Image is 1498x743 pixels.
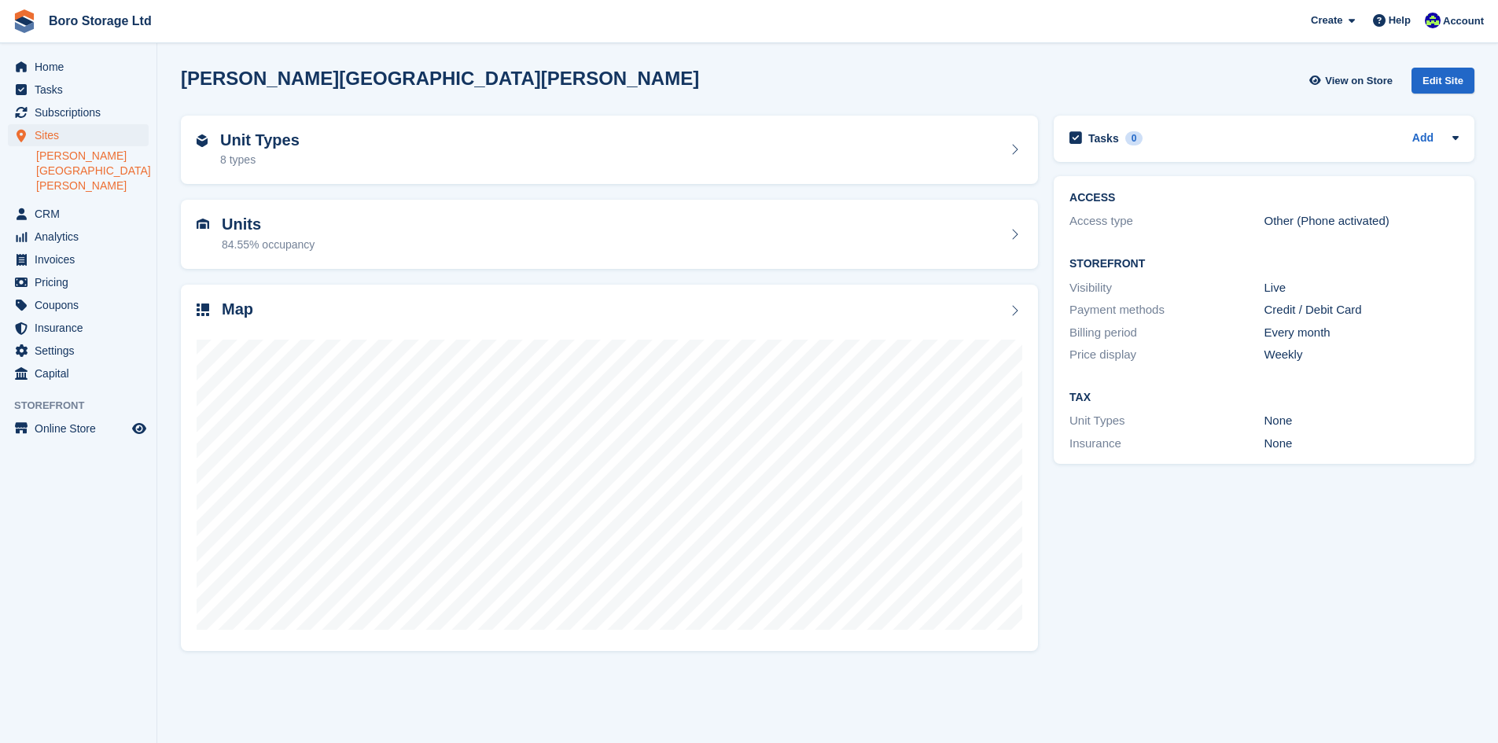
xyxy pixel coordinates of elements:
[220,152,300,168] div: 8 types
[8,294,149,316] a: menu
[220,131,300,149] h2: Unit Types
[1069,412,1264,430] div: Unit Types
[1264,435,1459,453] div: None
[1264,212,1459,230] div: Other (Phone activated)
[1264,346,1459,364] div: Weekly
[36,149,149,193] a: [PERSON_NAME][GEOGRAPHIC_DATA][PERSON_NAME]
[35,362,129,384] span: Capital
[8,124,149,146] a: menu
[35,340,129,362] span: Settings
[8,271,149,293] a: menu
[35,294,129,316] span: Coupons
[1069,301,1264,319] div: Payment methods
[1412,130,1434,148] a: Add
[8,340,149,362] a: menu
[42,8,158,34] a: Boro Storage Ltd
[1069,435,1264,453] div: Insurance
[35,124,129,146] span: Sites
[35,317,129,339] span: Insurance
[1069,258,1459,270] h2: Storefront
[1307,68,1399,94] a: View on Store
[1069,192,1459,204] h2: ACCESS
[35,101,129,123] span: Subscriptions
[1069,324,1264,342] div: Billing period
[1325,73,1393,89] span: View on Store
[222,237,315,253] div: 84.55% occupancy
[35,203,129,225] span: CRM
[14,398,156,414] span: Storefront
[35,248,129,270] span: Invoices
[1069,346,1264,364] div: Price display
[181,200,1038,269] a: Units 84.55% occupancy
[8,226,149,248] a: menu
[1425,13,1441,28] img: Tobie Hillier
[8,101,149,123] a: menu
[35,79,129,101] span: Tasks
[8,248,149,270] a: menu
[1264,324,1459,342] div: Every month
[1443,13,1484,29] span: Account
[8,203,149,225] a: menu
[1264,412,1459,430] div: None
[35,271,129,293] span: Pricing
[35,226,129,248] span: Analytics
[181,285,1038,652] a: Map
[1125,131,1143,145] div: 0
[1389,13,1411,28] span: Help
[1069,392,1459,404] h2: Tax
[222,215,315,234] h2: Units
[8,79,149,101] a: menu
[181,68,699,89] h2: [PERSON_NAME][GEOGRAPHIC_DATA][PERSON_NAME]
[35,417,129,440] span: Online Store
[1264,301,1459,319] div: Credit / Debit Card
[1412,68,1474,100] a: Edit Site
[35,56,129,78] span: Home
[222,300,253,318] h2: Map
[8,362,149,384] a: menu
[8,56,149,78] a: menu
[13,9,36,33] img: stora-icon-8386f47178a22dfd0bd8f6a31ec36ba5ce8667c1dd55bd0f319d3a0aa187defe.svg
[1264,279,1459,297] div: Live
[1412,68,1474,94] div: Edit Site
[1088,131,1119,145] h2: Tasks
[197,303,209,316] img: map-icn-33ee37083ee616e46c38cad1a60f524a97daa1e2b2c8c0bc3eb3415660979fc1.svg
[1311,13,1342,28] span: Create
[197,134,208,147] img: unit-type-icn-2b2737a686de81e16bb02015468b77c625bbabd49415b5ef34ead5e3b44a266d.svg
[1069,212,1264,230] div: Access type
[8,417,149,440] a: menu
[130,419,149,438] a: Preview store
[1069,279,1264,297] div: Visibility
[197,219,209,230] img: unit-icn-7be61d7bf1b0ce9d3e12c5938cc71ed9869f7b940bace4675aadf7bd6d80202e.svg
[8,317,149,339] a: menu
[181,116,1038,185] a: Unit Types 8 types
